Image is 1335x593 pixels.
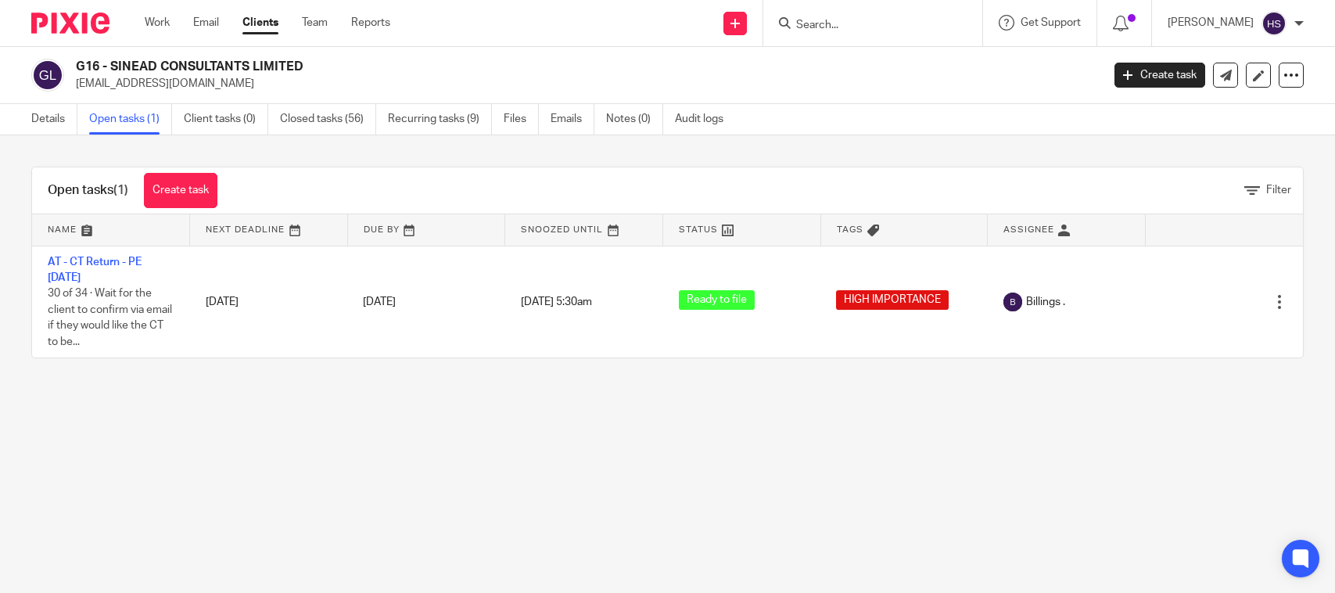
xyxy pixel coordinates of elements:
[351,15,390,31] a: Reports
[1021,17,1081,28] span: Get Support
[521,225,603,234] span: Snoozed Until
[836,290,949,310] span: HIGH IMPORTANCE
[679,225,718,234] span: Status
[76,59,888,75] h2: G16 - SINEAD CONSULTANTS LIMITED
[1261,11,1287,36] img: svg%3E
[280,104,376,135] a: Closed tasks (56)
[48,257,142,283] a: AT - CT Return - PE [DATE]
[606,104,663,135] a: Notes (0)
[48,182,128,199] h1: Open tasks
[1266,185,1291,196] span: Filter
[504,104,539,135] a: Files
[89,104,172,135] a: Open tasks (1)
[679,290,755,310] span: Ready to file
[242,15,278,31] a: Clients
[302,15,328,31] a: Team
[363,296,396,307] span: [DATE]
[31,104,77,135] a: Details
[190,246,348,358] td: [DATE]
[388,104,492,135] a: Recurring tasks (9)
[31,13,109,34] img: Pixie
[795,19,935,33] input: Search
[551,104,594,135] a: Emails
[1114,63,1205,88] a: Create task
[1026,294,1065,310] span: Billings .
[48,288,172,347] span: 30 of 34 · Wait for the client to confirm via email if they would like the CT to be...
[837,225,863,234] span: Tags
[113,184,128,196] span: (1)
[1168,15,1254,31] p: [PERSON_NAME]
[76,76,1091,92] p: [EMAIL_ADDRESS][DOMAIN_NAME]
[193,15,219,31] a: Email
[144,173,217,208] a: Create task
[1003,293,1022,311] img: svg%3E
[145,15,170,31] a: Work
[521,296,592,307] span: [DATE] 5:30am
[31,59,64,92] img: svg%3E
[675,104,735,135] a: Audit logs
[184,104,268,135] a: Client tasks (0)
